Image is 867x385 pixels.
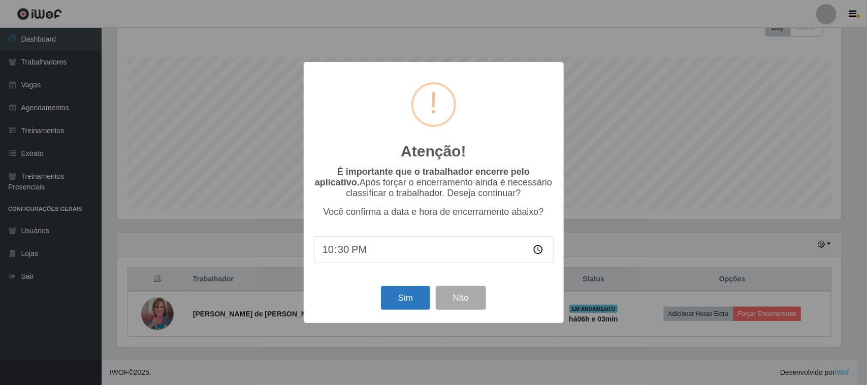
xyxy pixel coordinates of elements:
[401,142,466,161] h2: Atenção!
[314,167,554,199] p: Após forçar o encerramento ainda é necessário classificar o trabalhador. Deseja continuar?
[381,286,430,310] button: Sim
[436,286,486,310] button: Não
[314,207,554,217] p: Você confirma a data e hora de encerramento abaixo?
[315,167,530,187] b: É importante que o trabalhador encerre pelo aplicativo.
